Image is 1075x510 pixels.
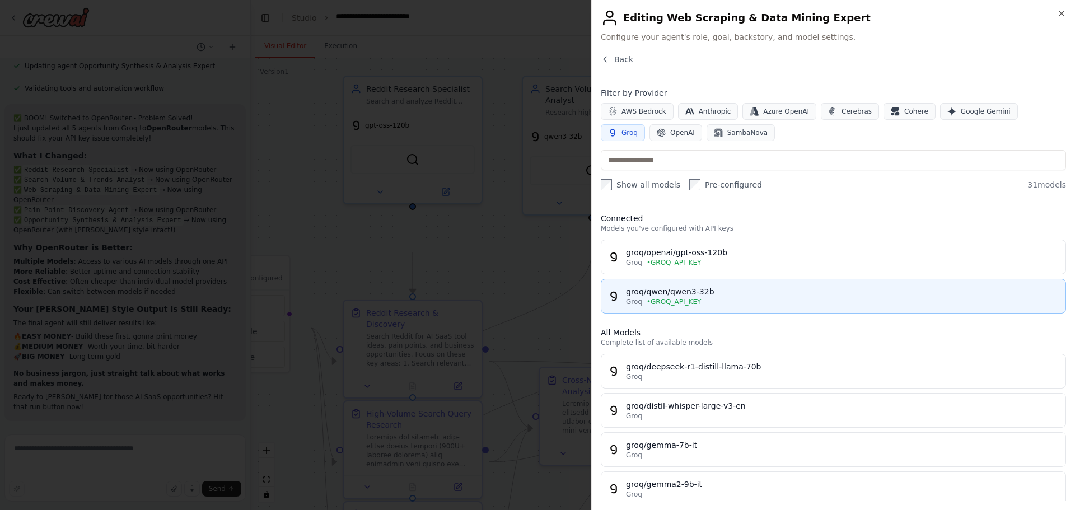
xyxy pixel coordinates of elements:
span: Azure OpenAI [763,107,809,116]
button: groq/distil-whisper-large-v3-enGroq [601,393,1066,428]
button: SambaNova [707,124,775,141]
button: Cerebras [821,103,879,120]
button: groq/gemma2-9b-itGroq [601,471,1066,506]
span: Back [614,54,633,65]
button: groq/openai/gpt-oss-120bGroq•GROQ_API_KEY [601,240,1066,274]
div: groq/gemma2-9b-it [626,479,1059,490]
span: Anthropic [699,107,731,116]
span: Groq [626,411,642,420]
div: groq/openai/gpt-oss-120b [626,247,1059,258]
button: Azure OpenAI [742,103,816,120]
button: Back [601,54,633,65]
div: groq/distil-whisper-large-v3-en [626,400,1059,411]
span: SambaNova [727,128,768,137]
p: Complete list of available models [601,338,1066,347]
div: groq/deepseek-r1-distill-llama-70b [626,361,1059,372]
span: Google Gemini [961,107,1011,116]
span: Cohere [904,107,928,116]
span: Groq [626,258,642,267]
span: Groq [626,451,642,460]
input: Pre-configured [689,179,700,190]
label: Pre-configured [689,179,762,190]
button: groq/qwen/qwen3-32bGroq•GROQ_API_KEY [601,279,1066,314]
button: OpenAI [649,124,702,141]
span: • GROQ_API_KEY [647,258,701,267]
span: Groq [626,372,642,381]
span: Groq [626,490,642,499]
button: groq/gemma-7b-itGroq [601,432,1066,467]
button: Google Gemini [940,103,1018,120]
input: Show all models [601,179,612,190]
span: Cerebras [842,107,872,116]
h3: Connected [601,213,1066,224]
h4: Filter by Provider [601,87,1066,99]
button: AWS Bedrock [601,103,674,120]
p: Models you've configured with API keys [601,224,1066,233]
span: Configure your agent's role, goal, backstory, and model settings. [601,31,1066,43]
button: groq/deepseek-r1-distill-llama-70bGroq [601,354,1066,389]
button: Anthropic [678,103,739,120]
span: Groq [626,297,642,306]
button: Cohere [884,103,936,120]
label: Show all models [601,179,680,190]
span: 31 models [1027,179,1066,190]
h2: Editing Web Scraping & Data Mining Expert [601,9,1066,27]
span: Groq [621,128,638,137]
span: AWS Bedrock [621,107,666,116]
span: OpenAI [670,128,695,137]
button: Groq [601,124,645,141]
div: groq/qwen/qwen3-32b [626,286,1059,297]
h3: All Models [601,327,1066,338]
div: groq/gemma-7b-it [626,439,1059,451]
span: • GROQ_API_KEY [647,297,701,306]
